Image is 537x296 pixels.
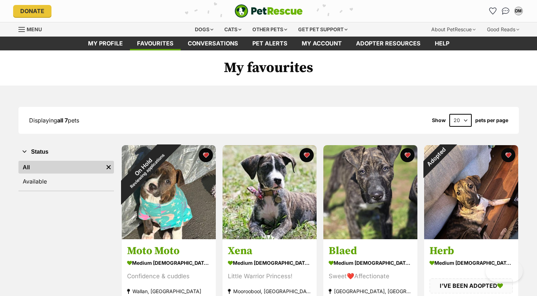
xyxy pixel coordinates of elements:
[228,272,311,281] div: Little Warrior Princess!
[295,37,349,50] a: My account
[235,4,303,18] img: logo-e224e6f780fb5917bec1dbf3a21bbac754714ae5b6737aabdf751b685950b380.svg
[482,22,524,37] div: Good Reads
[18,22,47,35] a: Menu
[13,5,51,17] a: Donate
[500,5,511,17] a: Conversations
[18,175,114,188] a: Available
[122,145,216,239] img: Moto Moto
[57,117,68,124] strong: all 7
[426,22,481,37] div: About PetRescue
[513,5,524,17] button: My account
[429,258,513,268] div: medium [DEMOGRAPHIC_DATA] Dog
[29,117,79,124] span: Displaying pets
[18,159,114,191] div: Status
[122,234,216,241] a: On HoldReviewing applications
[27,26,42,32] span: Menu
[181,37,245,50] a: conversations
[18,147,114,157] button: Status
[235,4,303,18] a: PetRescue
[245,37,295,50] a: Pet alerts
[228,245,311,258] h3: Xena
[424,234,518,241] a: Adopted
[329,258,412,268] div: medium [DEMOGRAPHIC_DATA] Dog
[323,145,417,239] img: Blaed
[515,7,522,15] div: DM
[429,245,513,258] h3: Herb
[223,145,317,239] img: Xena
[415,136,457,178] div: Adopted
[127,272,210,281] div: Confidence & cuddles
[103,161,114,174] a: Remove filter
[501,148,515,162] button: favourite
[293,22,352,37] div: Get pet support
[475,117,508,123] label: pets per page
[127,258,210,268] div: medium [DEMOGRAPHIC_DATA] Dog
[487,5,499,17] a: Favourites
[18,161,103,174] a: All
[106,130,184,208] div: On Hold
[199,148,213,162] button: favourite
[502,7,509,15] img: chat-41dd97257d64d25036548639549fe6c8038ab92f7586957e7f3b1b290dea8141.svg
[228,258,311,268] div: medium [DEMOGRAPHIC_DATA] Dog
[190,22,218,37] div: Dogs
[300,148,314,162] button: favourite
[127,245,210,258] h3: Moto Moto
[349,37,428,50] a: Adopter resources
[400,148,415,162] button: favourite
[130,37,181,50] a: Favourites
[329,245,412,258] h3: Blaed
[129,153,165,189] span: Reviewing applications
[487,5,524,17] ul: Account quick links
[329,272,412,281] div: Sweet❤️Affectionate
[81,37,130,50] a: My profile
[432,117,446,123] span: Show
[429,279,513,294] div: I'VE BEEN ADOPTED
[247,22,292,37] div: Other pets
[424,145,518,239] img: Herb
[428,37,456,50] a: Help
[219,22,246,37] div: Cats
[486,261,523,282] iframe: Help Scout Beacon - Open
